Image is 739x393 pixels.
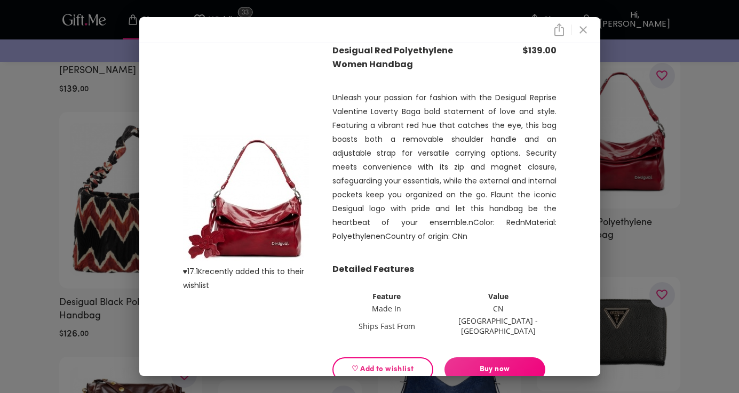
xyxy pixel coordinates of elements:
td: CN [441,303,555,314]
img: product image [183,133,309,264]
td: Ships Fast From [333,315,440,336]
th: Value [441,291,555,302]
p: ♥ 17.1K recently added this to their wishlist [183,264,332,292]
span: ♡ Add to wishlist [341,364,424,375]
span: Buy now [444,364,545,375]
p: Desigual Red Polyethylene Women Handbag [332,44,489,71]
td: [GEOGRAPHIC_DATA] - [GEOGRAPHIC_DATA] [441,315,555,336]
th: Feature [333,291,440,302]
button: close [574,21,592,39]
td: Made In [333,303,440,314]
button: ♡ Add to wishlist [332,357,433,382]
p: Unleash your passion for fashion with the Desigual Reprise Valentine Loverty Baga bold statement ... [332,91,557,243]
button: close [550,21,568,39]
button: Buy now [444,357,545,382]
p: $ 139.00 [489,44,557,58]
p: Detailed Features [332,262,557,276]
